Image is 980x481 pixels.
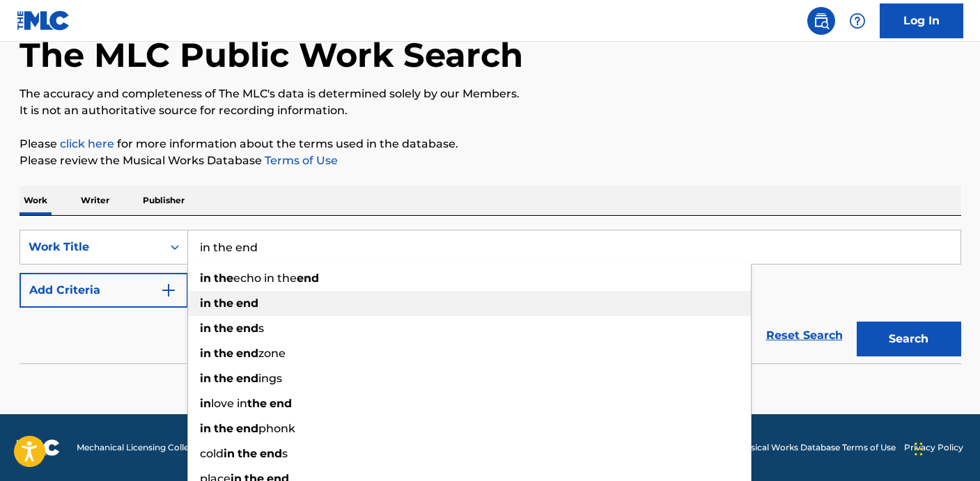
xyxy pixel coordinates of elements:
[843,7,871,35] div: Help
[17,10,70,31] img: MLC Logo
[214,422,233,435] strong: the
[236,347,258,360] strong: end
[813,13,830,29] img: search
[214,297,233,310] strong: the
[20,86,961,102] p: The accuracy and completeness of The MLC's data is determined solely by our Members.
[200,372,211,385] strong: in
[236,297,258,310] strong: end
[214,372,233,385] strong: the
[904,441,963,454] a: Privacy Policy
[759,320,850,351] a: Reset Search
[200,322,211,335] strong: in
[20,230,961,363] form: Search Form
[258,422,295,435] span: phonk
[20,136,961,152] p: Please for more information about the terms used in the database.
[910,414,980,481] iframe: Chat Widget
[211,397,247,410] span: love in
[270,397,292,410] strong: end
[224,447,235,460] strong: in
[258,322,264,335] span: s
[238,447,257,460] strong: the
[233,271,297,285] span: echo in the
[200,271,211,285] strong: in
[849,13,866,29] img: help
[20,186,52,215] p: Work
[262,154,338,167] a: Terms of Use
[214,322,233,335] strong: the
[20,102,961,119] p: It is not an authoritative source for recording information.
[915,428,923,470] div: Drag
[258,372,282,385] span: ings
[214,347,233,360] strong: the
[236,322,258,335] strong: end
[60,137,114,150] a: click here
[200,422,211,435] strong: in
[139,186,189,215] p: Publisher
[200,297,211,310] strong: in
[214,271,233,285] strong: the
[297,271,319,285] strong: end
[282,447,288,460] span: s
[880,3,963,38] a: Log In
[20,152,961,169] p: Please review the Musical Works Database
[200,397,211,410] strong: in
[200,447,224,460] span: cold
[200,347,211,360] strong: in
[77,441,238,454] span: Mechanical Licensing Collective © 2025
[29,239,154,255] div: Work Title
[258,347,286,360] span: zone
[247,397,267,410] strong: the
[236,372,258,385] strong: end
[20,34,523,76] h1: The MLC Public Work Search
[236,422,258,435] strong: end
[17,439,60,456] img: logo
[260,447,282,460] strong: end
[807,7,835,35] a: Public Search
[857,322,961,356] button: Search
[160,282,177,299] img: 9d2ae6d4665cec9f34b9.svg
[20,273,188,308] button: Add Criteria
[738,441,896,454] a: Musical Works Database Terms of Use
[77,186,114,215] p: Writer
